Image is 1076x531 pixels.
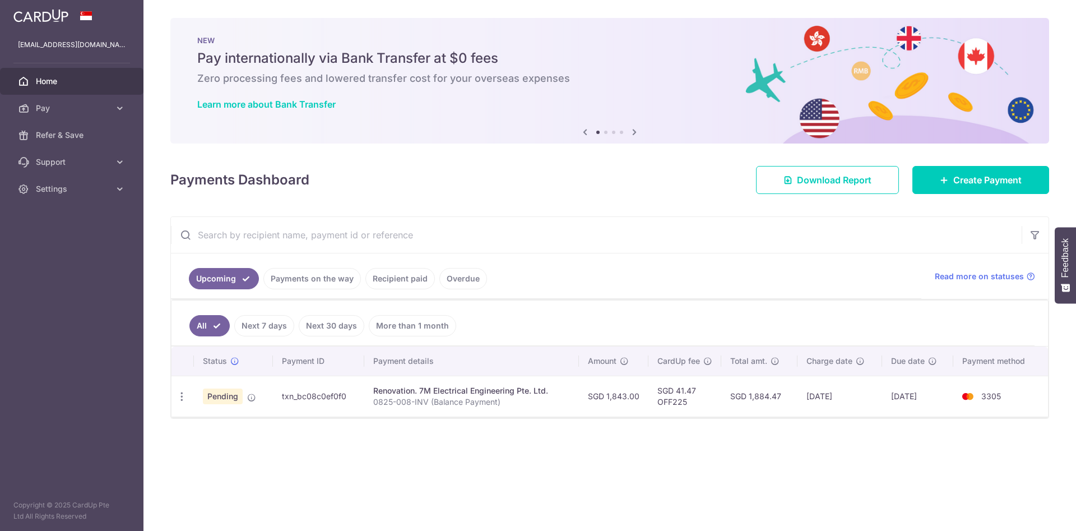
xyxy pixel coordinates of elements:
[189,315,230,336] a: All
[197,72,1022,85] h6: Zero processing fees and lowered transfer cost for your overseas expenses
[756,166,899,194] a: Download Report
[36,183,110,195] span: Settings
[36,103,110,114] span: Pay
[263,268,361,289] a: Payments on the way
[935,271,1024,282] span: Read more on statuses
[953,347,1048,376] th: Payment method
[18,39,126,50] p: [EMAIL_ADDRESS][DOMAIN_NAME]
[369,315,456,336] a: More than 1 month
[299,315,364,336] a: Next 30 days
[588,355,616,367] span: Amount
[648,376,721,417] td: SGD 41.47 OFF225
[203,355,227,367] span: Status
[891,355,925,367] span: Due date
[730,355,767,367] span: Total amt.
[189,268,259,289] a: Upcoming
[365,268,435,289] a: Recipient paid
[197,99,336,110] a: Learn more about Bank Transfer
[170,18,1049,144] img: Bank transfer banner
[13,9,68,22] img: CardUp
[373,396,569,408] p: 0825-008-INV (Balance Payment)
[273,347,364,376] th: Payment ID
[912,166,1049,194] a: Create Payment
[806,355,852,367] span: Charge date
[935,271,1035,282] a: Read more on statuses
[882,376,953,417] td: [DATE]
[1060,238,1070,278] span: Feedback
[981,391,1001,401] span: 3305
[203,389,243,404] span: Pending
[373,385,569,396] div: Renovation. 7M Electrical Engineering Pte. Ltd.
[721,376,798,417] td: SGD 1,884.47
[36,76,110,87] span: Home
[170,170,309,190] h4: Payments Dashboard
[797,173,871,187] span: Download Report
[197,36,1022,45] p: NEW
[171,217,1022,253] input: Search by recipient name, payment id or reference
[273,376,364,417] td: txn_bc08c0ef0f0
[197,49,1022,67] h5: Pay internationally via Bank Transfer at $0 fees
[957,390,979,403] img: Bank Card
[797,376,882,417] td: [DATE]
[579,376,648,417] td: SGD 1,843.00
[364,347,578,376] th: Payment details
[36,156,110,168] span: Support
[234,315,294,336] a: Next 7 days
[953,173,1022,187] span: Create Payment
[439,268,487,289] a: Overdue
[36,130,110,141] span: Refer & Save
[1004,497,1065,525] iframe: Opens a widget where you can find more information
[657,355,700,367] span: CardUp fee
[1055,227,1076,303] button: Feedback - Show survey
